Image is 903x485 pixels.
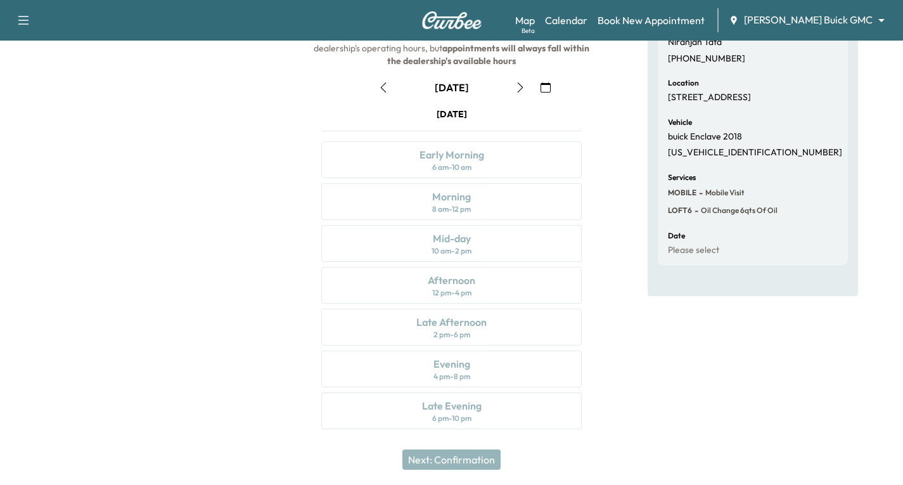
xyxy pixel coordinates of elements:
p: Niranjan Tata [668,37,722,48]
p: Please select [668,245,719,256]
span: [PERSON_NAME] Buick GMC [744,13,873,27]
span: Oil Change 6qts of oil [698,205,778,216]
span: - [696,186,703,199]
span: MOBILE [668,188,696,198]
span: Mobile Visit [703,188,745,198]
div: Beta [522,26,535,36]
span: LOFT6 [668,205,692,216]
h6: Vehicle [668,119,692,126]
img: Curbee Logo [421,11,482,29]
div: [DATE] [437,108,467,120]
p: [US_VEHICLE_IDENTIFICATION_NUMBER] [668,147,842,158]
h6: Services [668,174,696,181]
p: buick Enclave 2018 [668,131,742,143]
a: Calendar [545,13,587,28]
b: appointments will always fall within the dealership's available hours [387,42,591,67]
p: [PHONE_NUMBER] [668,53,745,65]
a: Book New Appointment [598,13,705,28]
div: [DATE] [435,81,469,94]
h6: Date [668,232,685,240]
h6: Location [668,79,699,87]
span: - [692,204,698,217]
a: MapBeta [515,13,535,28]
p: [STREET_ADDRESS] [668,92,751,103]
